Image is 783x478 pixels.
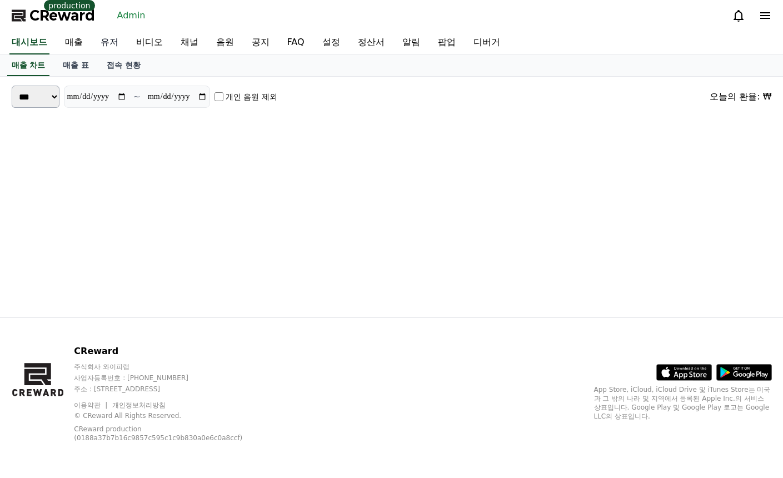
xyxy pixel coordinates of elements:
p: 주소 : [STREET_ADDRESS] [74,385,269,394]
a: 이용약관 [74,401,109,409]
a: CReward [12,7,95,24]
div: 오늘의 환율: ₩ [710,90,771,103]
a: Settings [143,352,213,380]
p: CReward production (0188a37b7b16c9857c595c1c9b830a0e6c0a8ccf) [74,425,252,442]
a: 디버거 [465,31,509,54]
p: 주식회사 와이피랩 [74,362,269,371]
p: App Store, iCloud, iCloud Drive 및 iTunes Store는 미국과 그 밖의 나라 및 지역에서 등록된 Apple Inc.의 서비스 상표입니다. Goo... [594,385,772,421]
span: CReward [29,7,95,24]
a: 알림 [393,31,429,54]
a: 매출 표 [54,55,98,76]
a: FAQ [278,31,313,54]
a: 대시보드 [9,31,49,54]
a: 비디오 [127,31,172,54]
a: 정산서 [349,31,393,54]
span: Home [28,369,48,378]
a: Messages [73,352,143,380]
p: CReward [74,345,269,358]
a: 접속 현황 [98,55,149,76]
a: 채널 [172,31,207,54]
a: 개인정보처리방침 [112,401,166,409]
span: Messages [92,370,125,379]
a: 매출 차트 [7,55,50,76]
a: 공지 [243,31,278,54]
label: 개인 음원 제외 [226,91,277,102]
a: 매출 [56,31,92,54]
a: 팝업 [429,31,465,54]
a: Admin [113,7,150,24]
p: 사업자등록번호 : [PHONE_NUMBER] [74,374,269,382]
p: © CReward All Rights Reserved. [74,411,269,420]
p: ~ [133,90,141,103]
a: Home [3,352,73,380]
a: 설정 [313,31,349,54]
span: Settings [164,369,192,378]
a: 음원 [207,31,243,54]
a: 유저 [92,31,127,54]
